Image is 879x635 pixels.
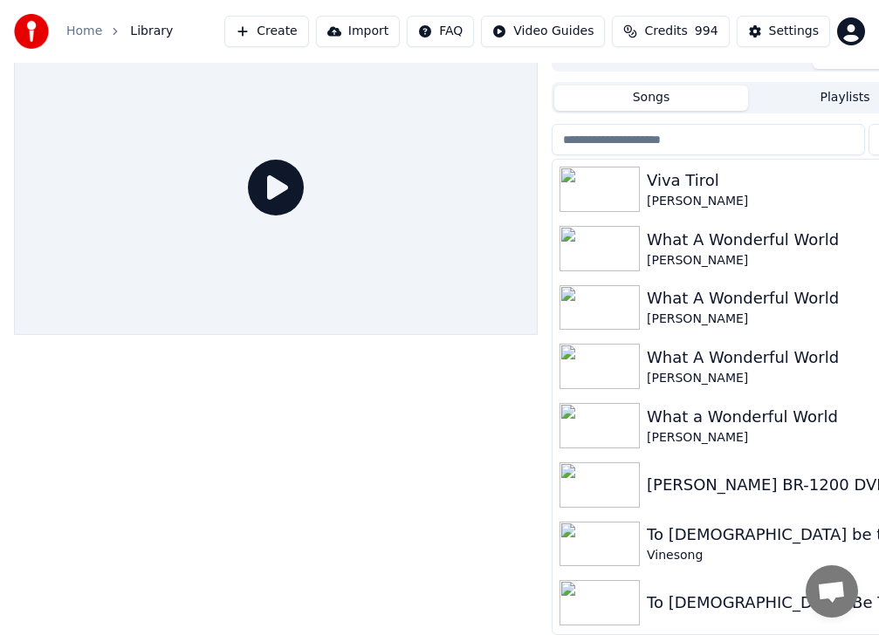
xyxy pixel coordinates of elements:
[66,23,173,40] nav: breadcrumb
[130,23,173,40] span: Library
[737,16,830,47] button: Settings
[481,16,605,47] button: Video Guides
[14,14,49,49] img: youka
[806,565,858,618] div: Open chat
[66,23,102,40] a: Home
[224,16,309,47] button: Create
[695,23,718,40] span: 994
[612,16,729,47] button: Credits994
[407,16,474,47] button: FAQ
[316,16,400,47] button: Import
[554,85,748,111] button: Songs
[769,23,819,40] div: Settings
[644,23,687,40] span: Credits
